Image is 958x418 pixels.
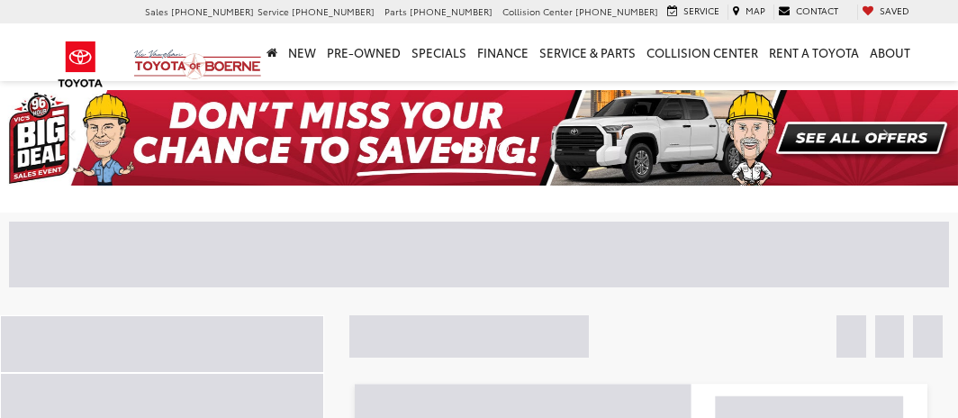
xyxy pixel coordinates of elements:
[683,4,719,17] span: Service
[502,5,573,18] span: Collision Center
[283,23,321,81] a: New
[292,5,375,18] span: [PHONE_NUMBER]
[641,23,764,81] a: Collision Center
[773,5,843,20] a: Contact
[857,5,914,20] a: My Saved Vehicles
[406,23,472,81] a: Specials
[47,35,114,94] img: Toyota
[746,4,765,17] span: Map
[880,4,909,17] span: Saved
[384,5,407,18] span: Parts
[133,49,262,80] img: Vic Vaughan Toyota of Boerne
[764,23,864,81] a: Rent a Toyota
[796,4,838,17] span: Contact
[321,23,406,81] a: Pre-Owned
[410,5,493,18] span: [PHONE_NUMBER]
[534,23,641,81] a: Service & Parts: Opens in a new tab
[728,5,770,20] a: Map
[171,5,254,18] span: [PHONE_NUMBER]
[261,23,283,81] a: Home
[663,5,724,20] a: Service
[575,5,658,18] span: [PHONE_NUMBER]
[145,5,168,18] span: Sales
[258,5,289,18] span: Service
[472,23,534,81] a: Finance
[864,23,916,81] a: About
